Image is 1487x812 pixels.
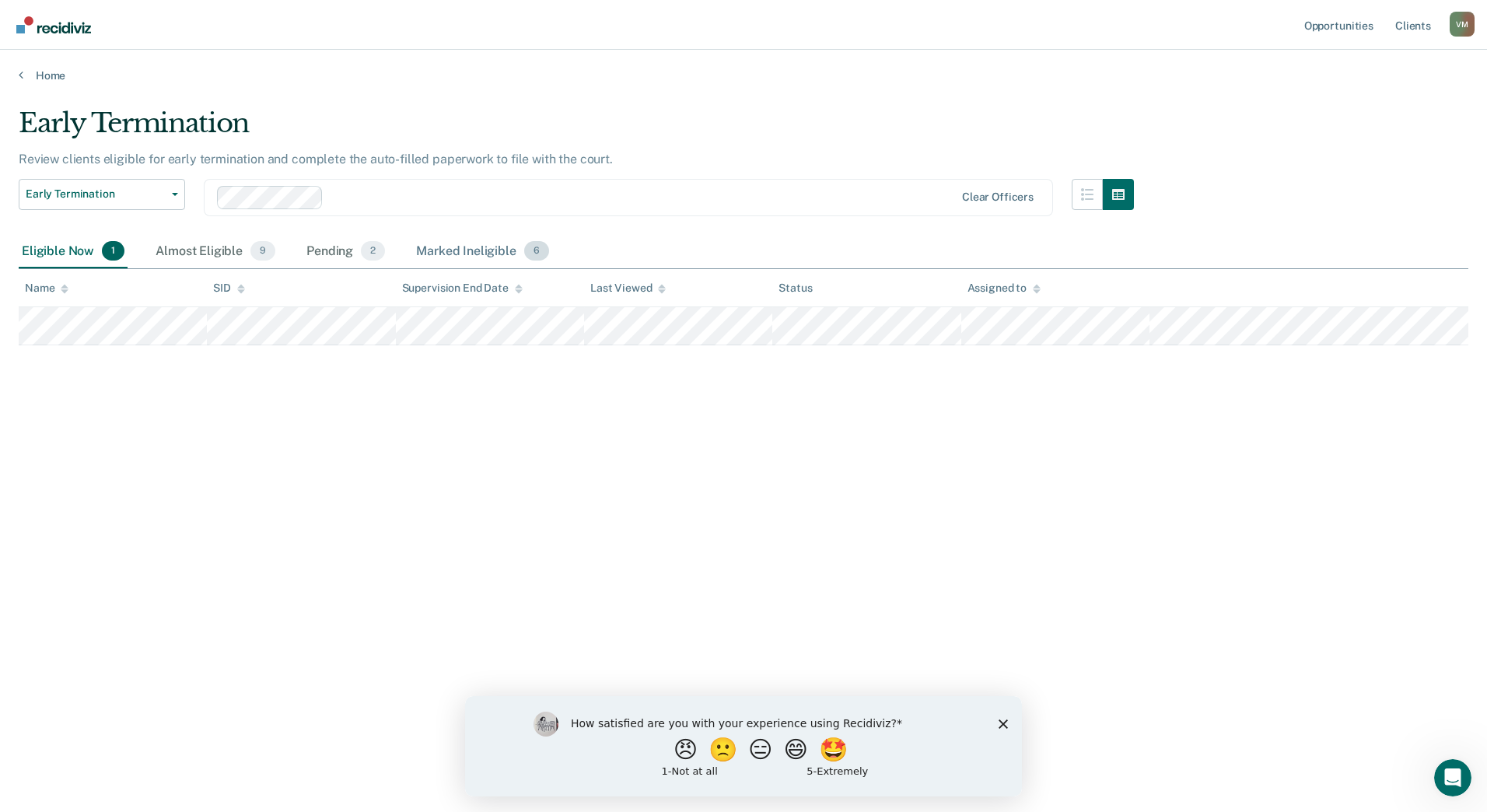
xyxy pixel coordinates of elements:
[19,152,613,166] p: Review clients eligible for early termination and complete the auto-filled paperwork to file with...
[967,282,1041,295] div: Assigned to
[250,241,275,261] span: 9
[19,68,1468,82] a: Home
[1434,759,1471,796] iframe: Intercom live chat
[590,282,666,295] div: Last Viewed
[26,187,166,201] span: Early Termination
[19,107,1134,152] div: Early Termination
[152,235,278,269] div: Almost Eligible9
[25,282,68,295] div: Name
[19,179,185,210] button: Early Termination
[465,696,1022,796] iframe: Survey by Kim from Recidiviz
[303,235,388,269] div: Pending2
[1450,12,1475,37] div: V M
[413,235,552,269] div: Marked Ineligible6
[778,282,812,295] div: Status
[962,191,1034,204] div: Clear officers
[16,16,91,33] img: Recidiviz
[102,241,124,261] span: 1
[402,282,523,295] div: Supervision End Date
[524,241,549,261] span: 6
[213,282,245,295] div: SID
[19,235,128,269] div: Eligible Now1
[361,241,385,261] span: 2
[1450,12,1475,37] button: Profile dropdown button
